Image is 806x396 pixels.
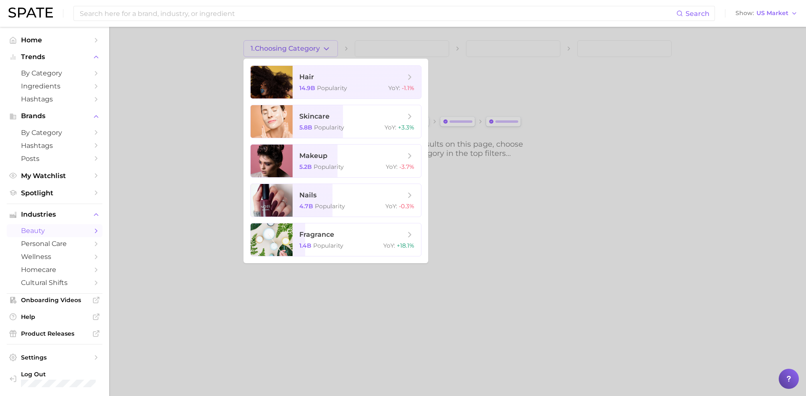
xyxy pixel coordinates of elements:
[299,84,315,92] span: 14.9b
[21,253,88,261] span: wellness
[299,191,317,199] span: nails
[299,242,311,249] span: 1.4b
[7,208,102,221] button: Industries
[21,227,88,235] span: beauty
[686,10,709,18] span: Search
[7,276,102,289] a: cultural shifts
[735,11,754,16] span: Show
[21,296,88,304] span: Onboarding Videos
[7,224,102,237] a: beauty
[7,237,102,250] a: personal care
[399,202,414,210] span: -0.3%
[317,84,347,92] span: Popularity
[7,51,102,63] button: Trends
[402,84,414,92] span: -1.1%
[21,279,88,287] span: cultural shifts
[299,112,330,120] span: skincare
[299,202,313,210] span: 4.7b
[21,354,88,361] span: Settings
[7,311,102,323] a: Help
[21,172,88,180] span: My Watchlist
[21,82,88,90] span: Ingredients
[8,8,53,18] img: SPATE
[299,163,312,171] span: 5.2b
[7,126,102,139] a: by Category
[315,202,345,210] span: Popularity
[386,163,398,171] span: YoY :
[21,142,88,150] span: Hashtags
[7,34,102,47] a: Home
[21,266,88,274] span: homecare
[399,163,414,171] span: -3.7%
[7,186,102,199] a: Spotlight
[314,163,344,171] span: Popularity
[7,139,102,152] a: Hashtags
[21,36,88,44] span: Home
[313,242,343,249] span: Popularity
[398,124,414,131] span: +3.3%
[7,169,102,182] a: My Watchlist
[79,6,676,21] input: Search here for a brand, industry, or ingredient
[733,8,800,19] button: ShowUS Market
[299,73,314,81] span: hair
[21,53,88,61] span: Trends
[21,112,88,120] span: Brands
[7,294,102,306] a: Onboarding Videos
[21,211,88,218] span: Industries
[7,327,102,340] a: Product Releases
[756,11,788,16] span: US Market
[21,155,88,163] span: Posts
[243,59,428,263] ul: 1.Choosing Category
[7,67,102,80] a: by Category
[7,80,102,93] a: Ingredients
[299,230,334,238] span: fragrance
[385,202,397,210] span: YoY :
[388,84,400,92] span: YoY :
[21,370,109,378] span: Log Out
[7,93,102,106] a: Hashtags
[21,69,88,77] span: by Category
[299,152,327,160] span: makeup
[7,351,102,364] a: Settings
[7,152,102,165] a: Posts
[21,95,88,103] span: Hashtags
[299,124,312,131] span: 5.8b
[21,330,88,337] span: Product Releases
[314,124,344,131] span: Popularity
[21,129,88,137] span: by Category
[397,242,414,249] span: +18.1%
[7,263,102,276] a: homecare
[21,240,88,248] span: personal care
[7,368,102,390] a: Log out. Currently logged in with e-mail olivia.rosenfeld@sephora.com.
[383,242,395,249] span: YoY :
[21,313,88,321] span: Help
[7,110,102,122] button: Brands
[7,250,102,263] a: wellness
[385,124,396,131] span: YoY :
[21,189,88,197] span: Spotlight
